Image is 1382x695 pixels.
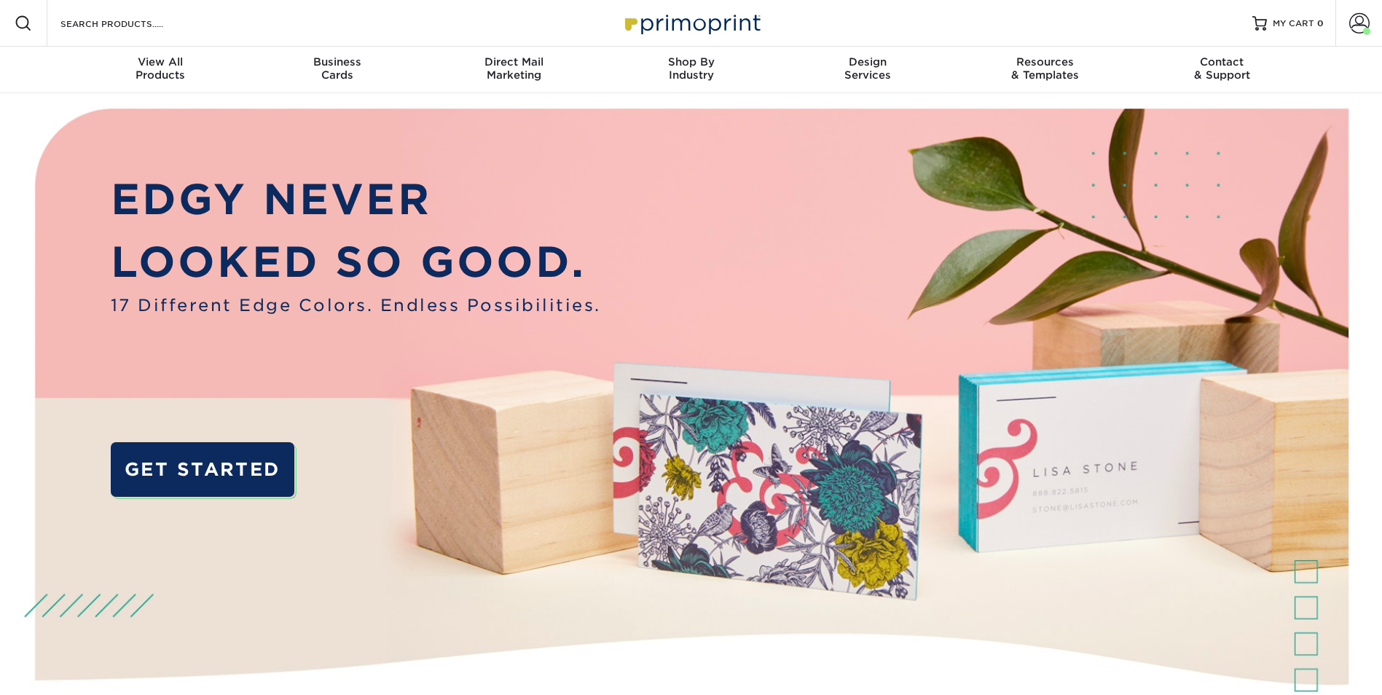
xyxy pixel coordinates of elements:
[72,55,249,82] div: Products
[780,55,957,82] div: Services
[111,293,601,318] span: 17 Different Edge Colors. Endless Possibilities.
[248,55,425,68] span: Business
[72,47,249,93] a: View AllProducts
[59,15,201,32] input: SEARCH PRODUCTS.....
[602,47,780,93] a: Shop ByIndustry
[425,47,602,93] a: Direct MailMarketing
[248,55,425,82] div: Cards
[72,55,249,68] span: View All
[1134,55,1311,68] span: Contact
[1134,47,1311,93] a: Contact& Support
[425,55,602,82] div: Marketing
[1134,55,1311,82] div: & Support
[111,168,601,230] p: EDGY NEVER
[619,7,764,39] img: Primoprint
[1317,18,1324,28] span: 0
[957,55,1134,68] span: Resources
[111,442,294,497] a: GET STARTED
[111,231,601,293] p: LOOKED SO GOOD.
[248,47,425,93] a: BusinessCards
[780,47,957,93] a: DesignServices
[602,55,780,68] span: Shop By
[957,47,1134,93] a: Resources& Templates
[602,55,780,82] div: Industry
[957,55,1134,82] div: & Templates
[780,55,957,68] span: Design
[1273,17,1314,30] span: MY CART
[425,55,602,68] span: Direct Mail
